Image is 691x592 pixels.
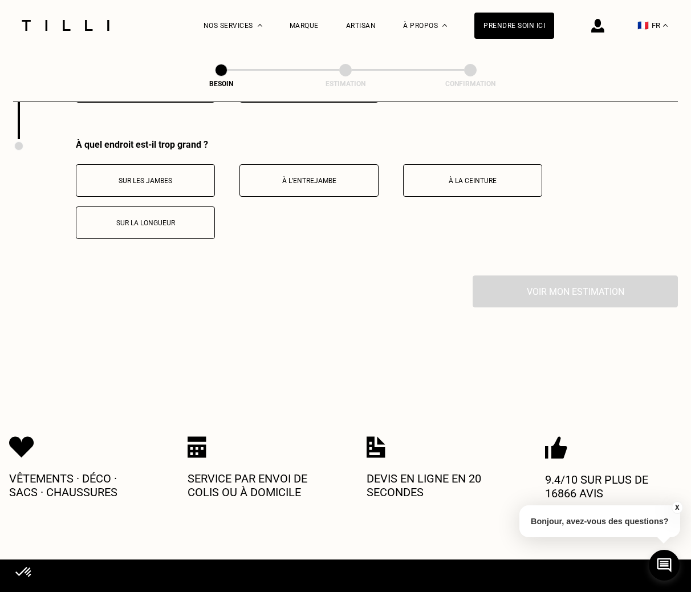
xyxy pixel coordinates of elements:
[545,436,567,459] img: Icon
[18,20,113,31] img: Logo du service de couturière Tilli
[76,164,215,197] button: Sur les jambes
[246,177,372,185] p: À l’entrejambe
[9,472,146,499] p: Vêtements · Déco · Sacs · Chaussures
[239,164,379,197] button: À l’entrejambe
[367,472,503,499] p: Devis en ligne en 20 secondes
[367,436,385,458] img: Icon
[474,13,554,39] a: Prendre soin ici
[288,80,403,88] div: Estimation
[663,24,668,27] img: menu déroulant
[346,22,376,30] a: Artisan
[164,80,278,88] div: Besoin
[76,206,215,239] button: Sur la longueur
[9,436,34,458] img: Icon
[258,24,262,27] img: Menu déroulant
[637,20,649,31] span: 🇫🇷
[188,472,324,499] p: Service par envoi de colis ou à domicile
[519,505,680,537] p: Bonjour, avez-vous des questions?
[76,139,678,150] div: À quel endroit est-il trop grand ?
[403,164,542,197] button: À la ceinture
[545,473,682,500] p: 9.4/10 sur plus de 16866 avis
[413,80,527,88] div: Confirmation
[82,219,209,227] p: Sur la longueur
[671,501,682,514] button: X
[409,177,536,185] p: À la ceinture
[82,177,209,185] p: Sur les jambes
[442,24,447,27] img: Menu déroulant à propos
[188,436,206,458] img: Icon
[290,22,319,30] a: Marque
[591,19,604,33] img: icône connexion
